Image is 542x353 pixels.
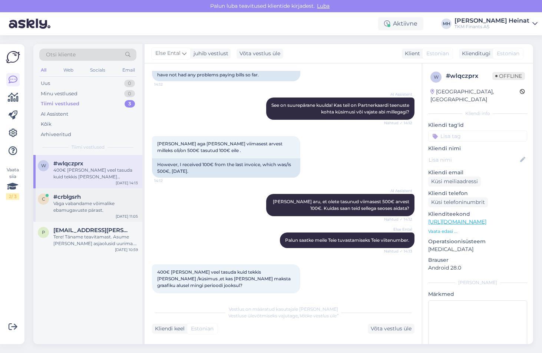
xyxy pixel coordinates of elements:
span: Nähtud ✓ 14:12 [384,120,412,126]
span: piia.kauts@gmail.com [53,227,130,234]
div: 3 [125,100,135,108]
div: All [39,65,48,75]
p: Kliendi email [428,169,527,176]
span: 14:12 [154,178,182,184]
span: Otsi kliente [46,51,76,59]
span: Estonian [426,50,449,57]
div: juhib vestlust [191,50,228,57]
span: AI Assistent [384,188,412,194]
div: [DATE] 14:13 [116,180,138,186]
p: [MEDICAL_DATA] [428,245,527,253]
div: Kõik [41,121,52,128]
p: Vaata edasi ... [428,228,527,235]
span: w [434,74,439,80]
span: Nähtud ✓ 14:13 [384,248,412,254]
div: [GEOGRAPHIC_DATA], [GEOGRAPHIC_DATA] [430,88,520,103]
div: Kliendi info [428,110,527,117]
div: Minu vestlused [41,90,77,98]
p: Android 28.0 [428,264,527,272]
div: Klienditugi [459,50,490,57]
span: c [42,196,45,202]
div: AI Assistent [41,110,68,118]
i: „Võtke vestlus üle” [298,313,338,319]
div: Vaata siia [6,166,19,200]
div: 400€ [PERSON_NAME] veel tasuda kuid tekkis [PERSON_NAME] /küsimus ,et kas [PERSON_NAME] maksta gr... [53,167,138,180]
div: Tiimi vestlused [41,100,79,108]
div: 0 [124,90,135,98]
span: Palun saatke meile Teie tuvastamiseks Teie viitenumber. [285,237,409,243]
div: Küsi meiliaadressi [428,176,481,187]
span: 14:12 [154,82,182,87]
span: Offline [492,72,525,80]
p: Märkmed [428,290,527,298]
div: However, I received 100€ from the last invoice, which was/is 500€, [DATE]. [152,158,300,178]
input: Lisa tag [428,131,527,142]
input: Lisa nimi [429,156,519,164]
span: Tiimi vestlused [72,144,105,151]
span: Vestlus on määratud kasutajale [PERSON_NAME] [229,306,338,312]
span: #crblgsrh [53,194,81,200]
div: MH [441,19,452,29]
div: [PERSON_NAME] Heinat [455,18,529,24]
div: Web [62,65,75,75]
div: Arhiveeritud [41,131,71,138]
div: Uus [41,80,50,87]
div: Email [121,65,136,75]
span: [PERSON_NAME] aga [PERSON_NAME] viimasest arvest milleks oli/on 500€ tasutud 100€ eile . [157,141,284,153]
p: Klienditeekond [428,210,527,218]
img: Askly Logo [6,50,20,64]
span: Luba [315,3,332,9]
span: Else Ental [384,227,412,232]
p: Kliendi tag'id [428,121,527,129]
span: Else Ental [155,49,181,57]
span: [PERSON_NAME] aru, et olete tasunud viimasest 500€ arvest 100€. Kuidas saan teid sellega seoses a... [273,199,410,211]
span: AI Assistent [384,92,412,97]
div: # wlqczprx [446,72,492,80]
span: 14:13 [154,294,182,299]
span: w [41,163,46,168]
a: [PERSON_NAME] HeinatTKM Finants AS [455,18,538,30]
div: [DATE] 10:59 [115,247,138,253]
p: Kliendi telefon [428,189,527,197]
div: 2 / 3 [6,193,19,200]
div: [DATE] 11:05 [116,214,138,219]
p: Kliendi nimi [428,145,527,152]
span: Estonian [497,50,519,57]
span: 400€ [PERSON_NAME] veel tasuda kuid tekkis [PERSON_NAME] /küsimus ,et kas [PERSON_NAME] maksta gr... [157,269,292,288]
div: Küsi telefoninumbrit [428,197,488,207]
span: See on suurepärane kuulda! Kas teil on Partnerkaardi teenuste kohta küsimusi või vajate abi mille... [271,102,410,115]
span: #wlqczprx [53,160,83,167]
div: TKM Finants AS [455,24,529,30]
div: Võta vestlus üle [237,49,283,59]
div: Väga vabandame võimalike ebamugavuste pärast. [53,200,138,214]
p: Brauser [428,256,527,264]
span: Estonian [191,325,214,333]
div: Klient [402,50,420,57]
div: Aktiivne [378,17,423,30]
p: Operatsioonisüsteem [428,238,527,245]
div: Tere! Täname teavitamast. Asume [PERSON_NAME] asjaolusid uurima. Vabandame võimalike ebamugavuste... [53,234,138,247]
div: Võta vestlus üle [368,324,414,334]
div: [PERSON_NAME] [428,279,527,286]
div: 0 [124,80,135,87]
span: Nähtud ✓ 14:12 [384,217,412,222]
div: I have been a Partner Monthly Card user for a long time and have not had any problems paying bill... [152,62,300,81]
span: Vestluse ülevõtmiseks vajutage [228,313,338,319]
div: Socials [89,65,107,75]
a: [URL][DOMAIN_NAME] [428,218,486,225]
div: Kliendi keel [152,325,185,333]
span: p [42,230,45,235]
